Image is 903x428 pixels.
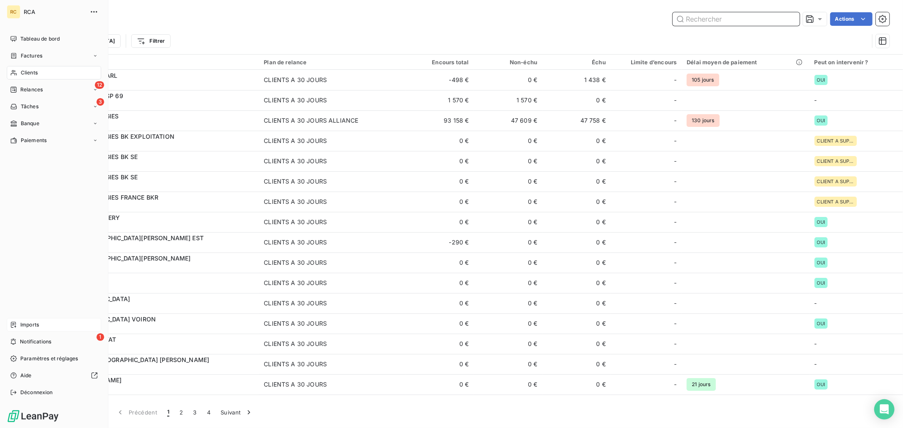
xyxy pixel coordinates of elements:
[58,121,254,129] span: 90136300
[542,293,611,313] td: 0 €
[7,409,59,423] img: Logo LeanPay
[474,354,542,374] td: 0 €
[215,403,258,421] button: Suivant
[406,273,474,293] td: 0 €
[687,59,804,66] div: Délai moyen de paiement
[815,340,817,347] span: -
[542,171,611,192] td: 0 €
[264,157,327,165] div: CLIENTS A 30 JOURS
[674,96,677,104] span: -
[264,360,327,368] div: CLIENTS A 30 JOURS
[674,279,677,287] span: -
[674,137,677,145] span: -
[58,234,204,241] span: AREAS [GEOGRAPHIC_DATA][PERSON_NAME] EST
[616,59,677,66] div: Limite d’encours
[264,59,400,66] div: Plan de relance
[406,131,474,151] td: 0 €
[673,12,800,26] input: Rechercher
[7,134,101,147] a: Paiements
[7,5,20,19] div: RC
[21,69,38,77] span: Clients
[474,171,542,192] td: 0 €
[21,120,39,127] span: Banque
[542,252,611,273] td: 0 €
[406,293,474,313] td: 0 €
[542,151,611,171] td: 0 €
[264,177,327,186] div: CLIENTS A 30 JOURS
[58,263,254,271] span: 90190000
[406,212,474,232] td: 0 €
[20,355,78,362] span: Paramètres et réglages
[406,313,474,334] td: 0 €
[406,395,474,415] td: 0 €
[542,70,611,90] td: 1 438 €
[674,258,677,267] span: -
[58,356,209,363] span: BAGELSTEIN [GEOGRAPHIC_DATA] [PERSON_NAME]
[264,258,327,267] div: CLIENTS A 30 JOURS
[58,181,254,190] span: 90145500
[21,52,42,60] span: Factures
[687,74,719,86] span: 105 jours
[406,374,474,395] td: 0 €
[7,100,101,113] a: 3Tâches
[7,83,101,96] a: 12Relances
[406,232,474,252] td: -290 €
[674,340,677,348] span: -
[7,117,101,130] a: Banque
[474,110,542,131] td: 47 609 €
[58,100,254,109] span: 90086600
[202,403,215,421] button: 4
[20,372,32,379] span: Aide
[474,90,542,110] td: 1 570 €
[58,222,254,230] span: 90123500
[474,252,542,273] td: 0 €
[547,59,606,66] div: Échu
[58,303,254,312] span: 90190500
[542,212,611,232] td: 0 €
[817,219,825,225] span: OUI
[58,324,254,332] span: 90164000
[474,334,542,354] td: 0 €
[7,369,101,382] a: Aide
[674,116,677,125] span: -
[406,110,474,131] td: 93 158 €
[58,283,254,291] span: 90174500
[97,333,104,341] span: 1
[474,131,542,151] td: 0 €
[542,232,611,252] td: 0 €
[817,321,825,326] span: OUI
[817,179,854,184] span: CLIENT A SUPPRIMER
[542,374,611,395] td: 0 €
[264,380,327,389] div: CLIENTS A 30 JOURS
[479,59,537,66] div: Non-échu
[542,334,611,354] td: 0 €
[474,192,542,212] td: 0 €
[474,232,542,252] td: 0 €
[815,299,817,307] span: -
[58,202,254,210] span: 90122400
[406,192,474,212] td: 0 €
[474,273,542,293] td: 0 €
[874,399,895,420] div: Open Intercom Messenger
[264,76,327,84] div: CLIENTS A 30 JOURS
[674,238,677,247] span: -
[58,80,254,88] span: 90084600
[58,141,254,149] span: 90118600
[674,198,677,206] span: -
[542,354,611,374] td: 0 €
[97,98,104,106] span: 3
[7,32,101,46] a: Tableau de bord
[817,138,854,143] span: CLIENT A SUPPRIMER
[24,8,85,15] span: RCA
[406,354,474,374] td: 0 €
[131,34,170,48] button: Filtrer
[20,35,60,43] span: Tableau de bord
[830,12,873,26] button: Actions
[687,378,715,391] span: 21 jours
[817,240,825,245] span: OUI
[542,110,611,131] td: 47 758 €
[167,408,169,417] span: 1
[474,395,542,415] td: 0 €
[817,118,825,123] span: OUI
[542,273,611,293] td: 0 €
